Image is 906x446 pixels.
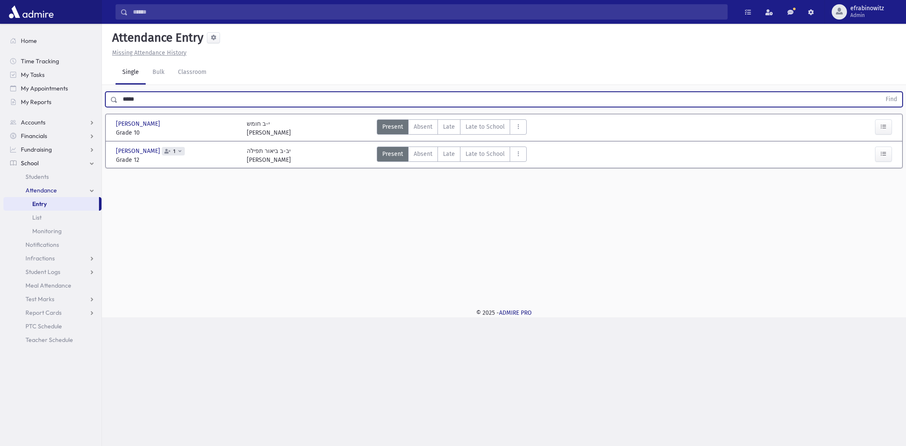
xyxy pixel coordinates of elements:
[3,183,102,197] a: Attendance
[3,279,102,292] a: Meal Attendance
[3,116,102,129] a: Accounts
[116,155,238,164] span: Grade 12
[25,254,55,262] span: Infractions
[116,147,162,155] span: [PERSON_NAME]
[3,156,102,170] a: School
[21,37,37,45] span: Home
[25,268,60,276] span: Student Logs
[3,292,102,306] a: Test Marks
[128,4,727,20] input: Search
[3,211,102,224] a: List
[21,57,59,65] span: Time Tracking
[21,119,45,126] span: Accounts
[414,122,432,131] span: Absent
[382,150,403,158] span: Present
[21,98,51,106] span: My Reports
[3,34,102,48] a: Home
[247,119,291,137] div: י-ב חומש [PERSON_NAME]
[116,61,146,85] a: Single
[172,149,177,154] span: 1
[3,306,102,319] a: Report Cards
[3,95,102,109] a: My Reports
[3,54,102,68] a: Time Tracking
[32,200,47,208] span: Entry
[25,309,62,316] span: Report Cards
[25,295,54,303] span: Test Marks
[25,173,49,181] span: Students
[7,3,56,20] img: AdmirePro
[466,122,505,131] span: Late to School
[3,333,102,347] a: Teacher Schedule
[25,241,59,248] span: Notifications
[377,147,527,164] div: AttTypes
[377,119,527,137] div: AttTypes
[21,159,39,167] span: School
[109,31,203,45] h5: Attendance Entry
[21,146,52,153] span: Fundraising
[3,224,102,238] a: Monitoring
[382,122,403,131] span: Present
[25,322,62,330] span: PTC Schedule
[25,186,57,194] span: Attendance
[116,308,892,317] div: © 2025 -
[21,71,45,79] span: My Tasks
[109,49,186,56] a: Missing Attendance History
[414,150,432,158] span: Absent
[116,128,238,137] span: Grade 10
[112,49,186,56] u: Missing Attendance History
[116,119,162,128] span: [PERSON_NAME]
[3,251,102,265] a: Infractions
[146,61,171,85] a: Bulk
[25,282,71,289] span: Meal Attendance
[850,12,884,19] span: Admin
[3,238,102,251] a: Notifications
[850,5,884,12] span: efrabinowitz
[247,147,291,164] div: יב-ב ביאור תפילה [PERSON_NAME]
[21,85,68,92] span: My Appointments
[443,122,455,131] span: Late
[443,150,455,158] span: Late
[499,309,532,316] a: ADMIRE PRO
[3,82,102,95] a: My Appointments
[881,92,902,107] button: Find
[32,227,62,235] span: Monitoring
[171,61,213,85] a: Classroom
[3,319,102,333] a: PTC Schedule
[3,68,102,82] a: My Tasks
[25,336,73,344] span: Teacher Schedule
[466,150,505,158] span: Late to School
[32,214,42,221] span: List
[3,129,102,143] a: Financials
[3,170,102,183] a: Students
[3,197,99,211] a: Entry
[3,265,102,279] a: Student Logs
[3,143,102,156] a: Fundraising
[21,132,47,140] span: Financials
